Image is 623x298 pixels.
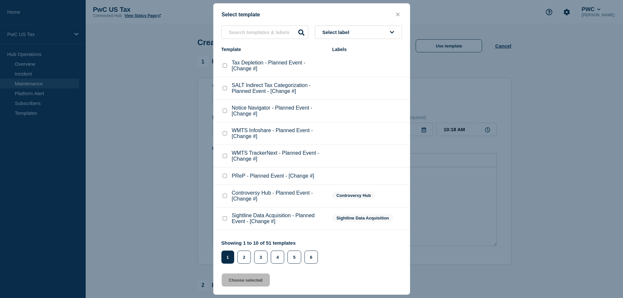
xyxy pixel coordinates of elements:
[232,150,326,162] p: WMTS TrackerNext - Planned Event - [Change #]
[232,60,326,72] p: Tax Depletion - Planned Event - [Change #]
[237,251,251,264] button: 2
[221,26,308,39] input: Search templates & labels
[287,251,301,264] button: 5
[223,86,227,90] input: SALT Indirect Tax Categorization - Planned Event - [Change #] checkbox
[223,154,227,158] input: WMTS TrackerNext - Planned Event - [Change #] checkbox
[214,11,410,18] div: Select template
[322,29,352,35] span: Select label
[223,63,227,68] input: Tax Depletion - Planned Event - [Change #] checkbox
[394,11,402,18] button: close button
[232,173,314,179] p: PReP - Planned Event - [Change #]
[232,213,326,224] p: Sightline Data Acquisition - Planned Event - [Change #]
[232,82,326,94] p: SALT Indirect Tax Categorization - Planned Event - [Change #]
[232,190,326,202] p: Controversy Hub - Planned Event - [Change #]
[332,192,375,199] span: Controversy Hub
[223,109,227,113] input: Notice Navigator - Planned Event - [Change #] checkbox
[304,251,318,264] button: 6
[221,47,326,52] div: Template
[223,131,227,135] input: WMTS Infoshare - Planned Event - [Change #] checkbox
[315,26,402,39] button: Select label
[222,273,270,287] button: Choose selected
[254,251,268,264] button: 3
[223,174,227,178] input: PReP - Planned Event - [Change #] checkbox
[271,251,284,264] button: 4
[332,214,393,222] span: Sightline Data Acquisition
[332,47,402,52] div: Labels
[221,251,234,264] button: 1
[221,240,321,246] p: Showing 1 to 10 of 51 templates
[232,128,326,139] p: WMTS Infoshare - Planned Event - [Change #]
[223,216,227,220] input: Sightline Data Acquisition - Planned Event - [Change #] checkbox
[223,194,227,198] input: Controversy Hub - Planned Event - [Change #] checkbox
[232,105,326,117] p: Notice Navigator - Planned Event - [Change #]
